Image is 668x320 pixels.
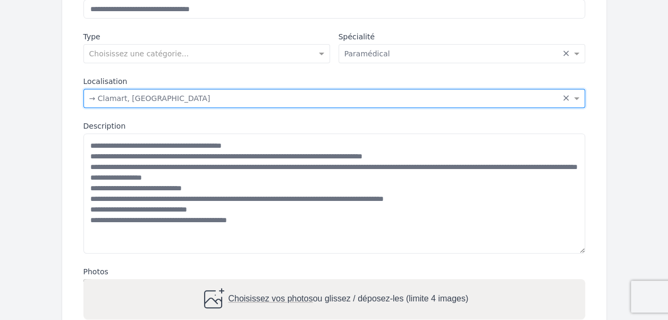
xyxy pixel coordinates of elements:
label: Type [83,31,330,42]
span: Clear all [562,93,571,104]
span: Choisissez vos photos [228,294,312,304]
label: Description [83,121,585,131]
label: Spécialité [339,31,585,42]
div: ou glissez / déposez-les (limite 4 images) [200,287,468,312]
span: Clear all [562,48,571,59]
label: Localisation [83,76,585,87]
label: Photos [83,266,585,277]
